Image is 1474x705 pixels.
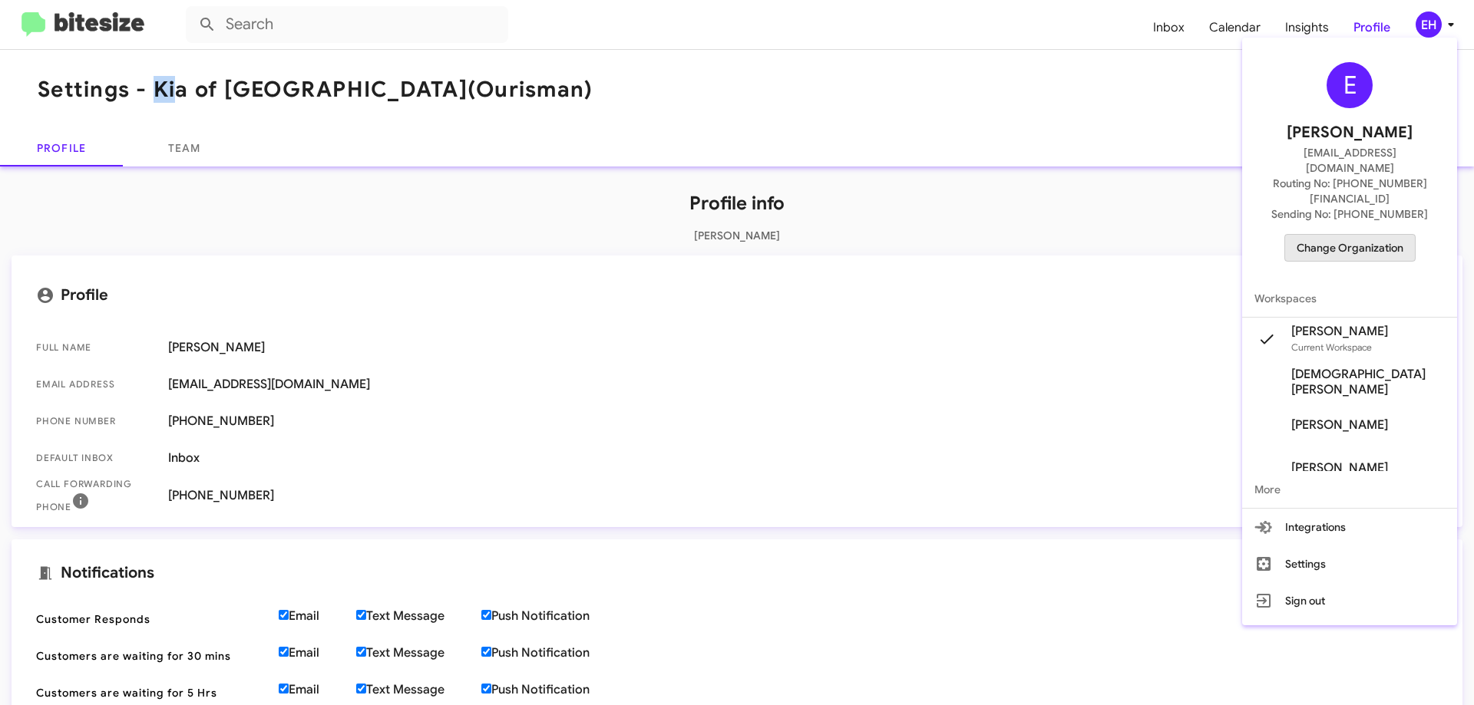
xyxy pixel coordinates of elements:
[1287,120,1413,145] span: [PERSON_NAME]
[1284,234,1416,262] button: Change Organization
[1242,509,1457,545] button: Integrations
[1242,280,1457,317] span: Workspaces
[1291,417,1388,433] span: [PERSON_NAME]
[1291,367,1445,397] span: [DEMOGRAPHIC_DATA][PERSON_NAME]
[1327,62,1373,108] div: E
[1297,235,1403,261] span: Change Organization
[1261,176,1439,206] span: Routing No: [PHONE_NUMBER][FINANCIAL_ID]
[1261,145,1439,176] span: [EMAIL_ADDRESS][DOMAIN_NAME]
[1291,324,1388,339] span: [PERSON_NAME]
[1242,545,1457,582] button: Settings
[1291,460,1388,476] span: [PERSON_NAME]
[1242,471,1457,508] span: More
[1271,206,1428,222] span: Sending No: [PHONE_NUMBER]
[1242,582,1457,619] button: Sign out
[1291,341,1372,353] span: Current Workspace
